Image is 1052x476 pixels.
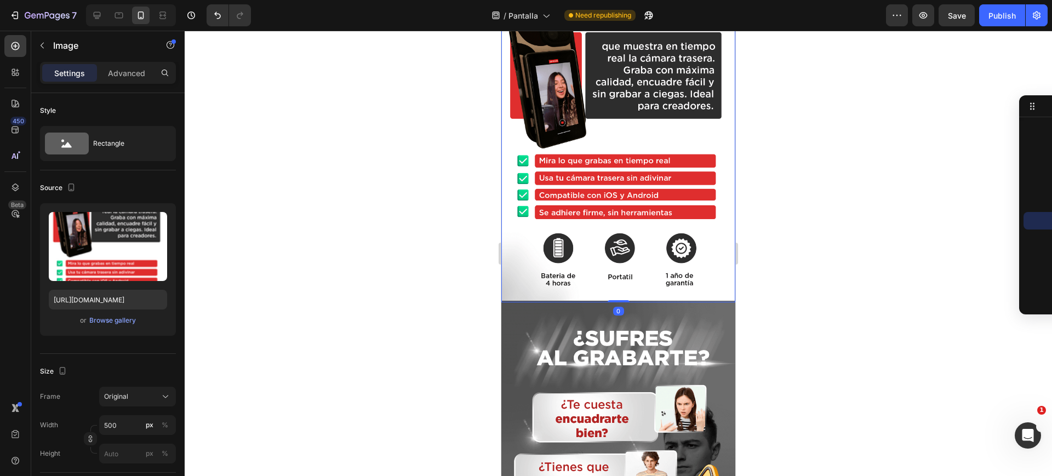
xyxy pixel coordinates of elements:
label: Width [40,420,58,430]
span: / [504,10,506,21]
button: % [143,447,156,460]
span: Pantalla [508,10,538,21]
button: Save [939,4,975,26]
iframe: Design area [501,31,735,476]
button: % [143,418,156,432]
div: 450 [10,117,26,125]
p: Advanced [108,67,145,79]
div: Browse gallery [89,316,136,325]
button: Original [99,387,176,406]
label: Frame [40,392,60,402]
button: px [158,418,171,432]
div: Rectangle [93,131,160,156]
div: Undo/Redo [207,4,251,26]
p: Image [53,39,146,52]
button: Publish [979,4,1025,26]
iframe: Intercom live chat [1015,422,1041,449]
button: 7 [4,4,82,26]
img: preview-image [49,212,167,281]
input: https://example.com/image.jpg [49,290,167,309]
p: Settings [54,67,85,79]
label: Height [40,449,60,458]
div: Size [40,364,69,379]
span: Original [104,392,128,402]
div: % [162,449,168,458]
p: 7 [72,9,77,22]
div: Source [40,181,78,196]
input: px% [99,415,176,435]
div: Style [40,106,56,116]
input: px% [99,444,176,463]
div: px [146,420,153,430]
span: or [80,314,87,327]
span: 1 [1037,406,1046,415]
div: px [146,449,153,458]
button: Browse gallery [89,315,136,326]
div: Publish [988,10,1016,21]
span: Save [948,11,966,20]
button: px [158,447,171,460]
span: Need republishing [575,10,631,20]
div: % [162,420,168,430]
div: Beta [8,200,26,209]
